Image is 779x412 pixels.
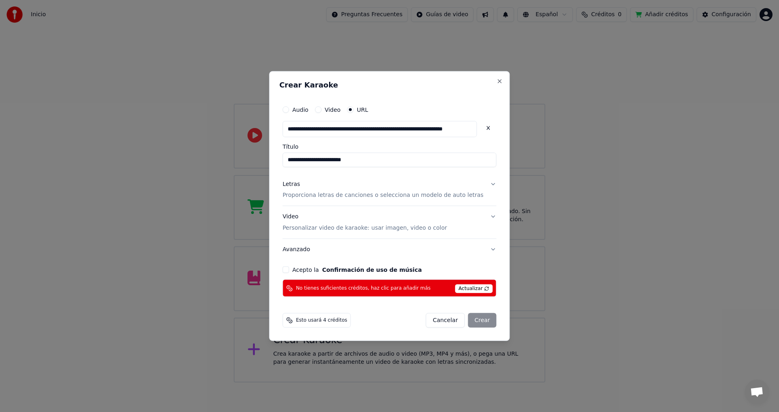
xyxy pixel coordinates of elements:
h2: Crear Karaoke [279,81,499,88]
div: Video [282,213,447,232]
label: Video [325,107,340,112]
button: Acepto la [322,267,422,273]
span: Esto usará 4 créditos [296,317,347,324]
button: Cancelar [426,313,465,328]
p: Proporciona letras de canciones o selecciona un modelo de auto letras [282,191,483,199]
span: No tienes suficientes créditos, haz clic para añadir más [296,285,430,291]
span: Actualizar [455,284,493,293]
div: Letras [282,180,300,188]
button: VideoPersonalizar video de karaoke: usar imagen, video o color [282,206,496,239]
p: Personalizar video de karaoke: usar imagen, video o color [282,224,447,232]
button: LetrasProporciona letras de canciones o selecciona un modelo de auto letras [282,173,496,206]
button: Avanzado [282,239,496,260]
label: Acepto la [292,267,422,273]
label: Título [282,143,496,149]
label: URL [357,107,368,112]
label: Audio [292,107,308,112]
